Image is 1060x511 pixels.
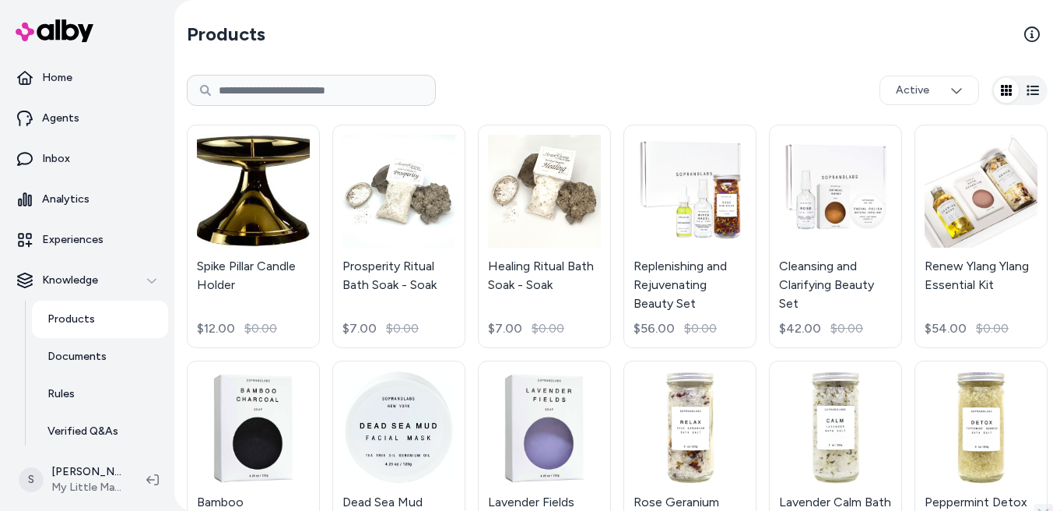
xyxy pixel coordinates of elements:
[6,221,168,259] a: Experiences
[32,301,168,338] a: Products
[187,125,320,348] a: Spike Pillar Candle HolderSpike Pillar Candle Holder$12.00$0.00
[19,467,44,492] span: S
[42,273,98,288] p: Knowledge
[879,76,979,105] button: Active
[47,349,107,365] p: Documents
[623,125,756,348] a: Replenishing and Rejuvenating Beauty SetReplenishing and Rejuvenating Beauty Set$56.00$0.00
[47,424,118,439] p: Verified Q&As
[6,181,168,218] a: Analytics
[769,125,902,348] a: Cleansing and Clarifying Beauty SetCleansing and Clarifying Beauty Set$42.00$0.00
[6,140,168,178] a: Inbox
[42,151,70,167] p: Inbox
[6,59,168,97] a: Home
[42,70,72,86] p: Home
[47,386,75,402] p: Rules
[187,22,265,47] h2: Products
[42,111,79,126] p: Agents
[32,413,168,450] a: Verified Q&As
[51,480,121,495] span: My Little Magic Shop
[6,262,168,299] button: Knowledge
[32,338,168,375] a: Documents
[16,19,93,42] img: alby Logo
[42,232,104,248] p: Experiences
[42,192,90,207] p: Analytics
[332,125,465,348] a: Prosperity Ritual Bath Soak - SoakProsperity Ritual Bath Soak - Soak$7.00$0.00
[51,464,121,480] p: [PERSON_NAME]
[47,312,95,327] p: Products
[478,125,611,348] a: Healing Ritual Bath Soak - SoakHealing Ritual Bath Soak - Soak$7.00$0.00
[914,125,1048,348] a: Renew Ylang Ylang Essential KitRenew Ylang Ylang Essential Kit$54.00$0.00
[32,375,168,413] a: Rules
[9,455,134,505] button: S[PERSON_NAME]My Little Magic Shop
[6,100,168,137] a: Agents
